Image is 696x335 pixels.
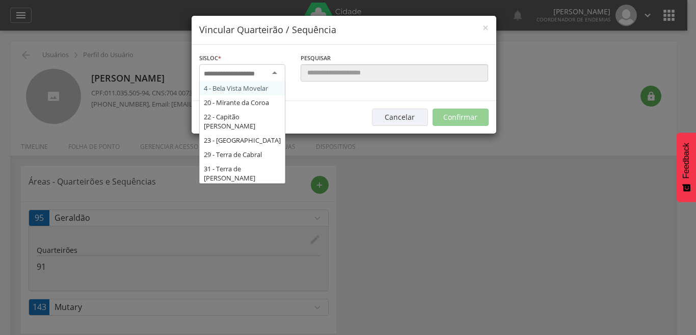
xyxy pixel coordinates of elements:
[301,54,331,62] span: Pesquisar
[677,133,696,202] button: Feedback - Mostrar pesquisa
[199,54,218,62] span: Sisloc
[200,133,285,147] div: 23 - [GEOGRAPHIC_DATA]
[200,95,285,110] div: 20 - Mirante da Coroa
[483,22,489,33] button: Close
[200,147,285,162] div: 29 - Terra de Cabral
[682,143,691,178] span: Feedback
[483,20,489,35] span: ×
[199,23,489,37] h4: Vincular Quarteirão / Sequência
[372,109,428,126] button: Cancelar
[433,109,489,126] button: Confirmar
[200,81,285,95] div: 4 - Bela Vista Movelar
[200,162,285,185] div: 31 - Terra de [PERSON_NAME]
[200,110,285,133] div: 22 - Capitão [PERSON_NAME]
